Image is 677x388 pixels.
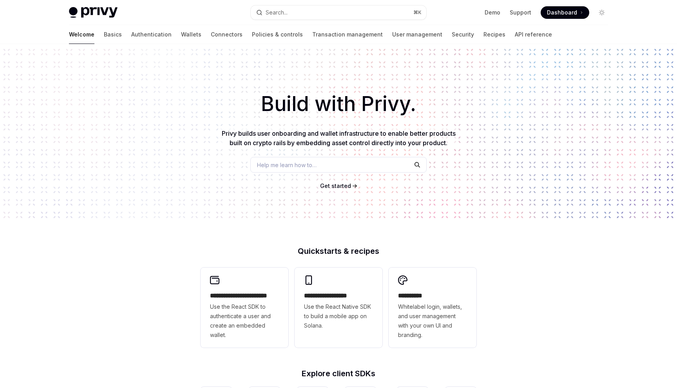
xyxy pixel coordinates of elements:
h1: Build with Privy. [13,89,664,119]
button: Toggle dark mode [596,6,608,19]
span: Whitelabel login, wallets, and user management with your own UI and branding. [398,302,467,340]
a: Basics [104,25,122,44]
span: Get started [320,182,351,189]
span: ⌘ K [413,9,422,16]
a: Security [452,25,474,44]
span: Dashboard [547,9,577,16]
a: User management [392,25,442,44]
a: Authentication [131,25,172,44]
span: Help me learn how to… [257,161,317,169]
a: API reference [515,25,552,44]
a: Support [510,9,531,16]
span: Use the React Native SDK to build a mobile app on Solana. [304,302,373,330]
h2: Explore client SDKs [201,370,476,377]
a: Policies & controls [252,25,303,44]
h2: Quickstarts & recipes [201,247,476,255]
a: Get started [320,182,351,190]
a: Transaction management [312,25,383,44]
a: **** **** **** ***Use the React Native SDK to build a mobile app on Solana. [295,268,382,348]
a: Welcome [69,25,94,44]
a: **** *****Whitelabel login, wallets, and user management with your own UI and branding. [389,268,476,348]
span: Use the React SDK to authenticate a user and create an embedded wallet. [210,302,279,340]
span: Privy builds user onboarding and wallet infrastructure to enable better products built on crypto ... [222,129,456,147]
a: Dashboard [541,6,589,19]
a: Demo [485,9,500,16]
button: Open search [251,5,426,20]
img: light logo [69,7,118,18]
div: Search... [266,8,288,17]
a: Recipes [483,25,505,44]
a: Connectors [211,25,243,44]
a: Wallets [181,25,201,44]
